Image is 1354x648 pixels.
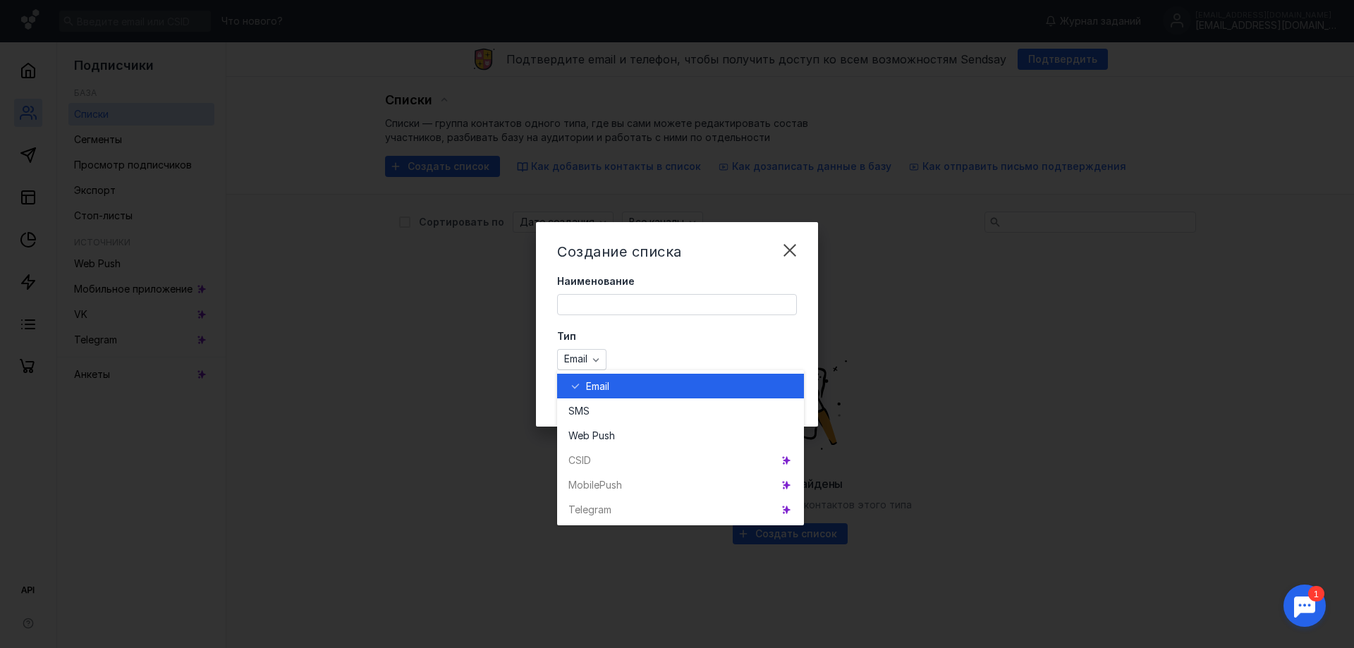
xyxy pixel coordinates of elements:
[568,429,604,443] span: Web Pu
[557,370,804,525] div: grid
[557,329,576,343] span: Тип
[586,379,609,393] span: Email
[557,243,682,260] span: Создание списка
[32,8,48,24] div: 1
[557,274,635,288] span: Наименование
[557,423,804,448] button: Web Push
[557,398,804,423] button: SMS
[604,429,615,443] span: sh
[557,374,804,398] button: Email
[568,404,590,418] span: SMS
[564,353,587,365] span: Email
[557,349,606,370] button: Email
